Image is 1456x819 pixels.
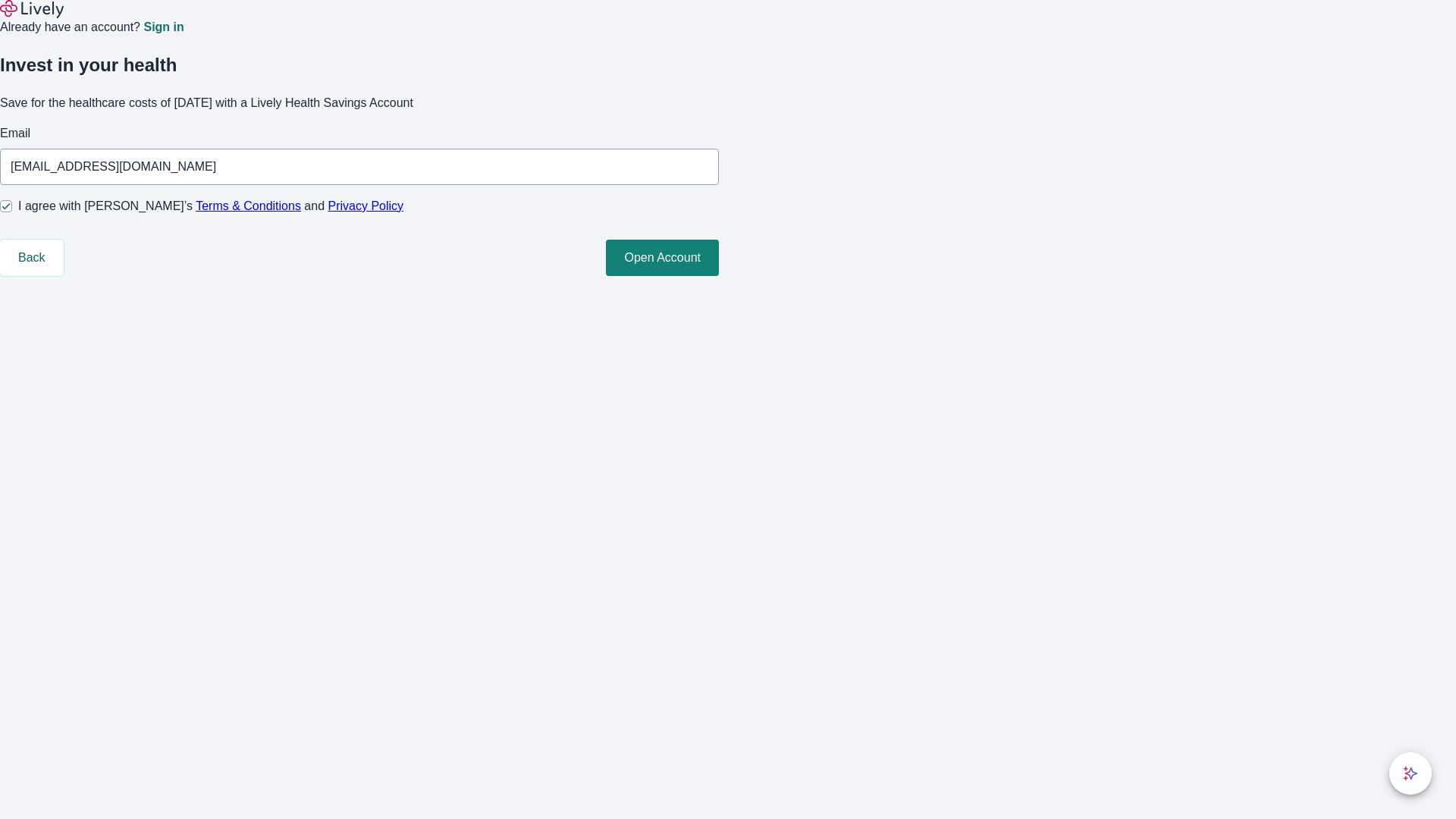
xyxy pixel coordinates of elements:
span: I agree with [PERSON_NAME]’s and [18,197,403,215]
button: Open Account [606,240,719,276]
a: Terms & Conditions [196,199,301,212]
button: chat [1389,752,1432,795]
a: Sign in [143,21,184,33]
a: Privacy Policy [328,199,404,212]
svg: Lively AI Assistant [1403,766,1418,781]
